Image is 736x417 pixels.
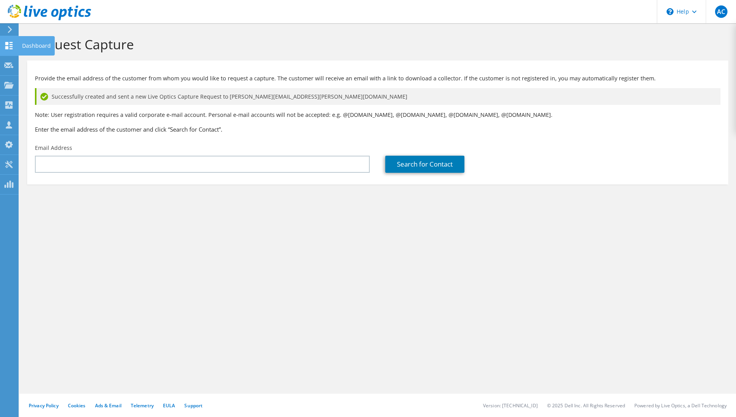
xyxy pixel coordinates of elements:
li: Version: [TECHNICAL_ID] [483,402,538,409]
span: Successfully created and sent a new Live Optics Capture Request to [PERSON_NAME][EMAIL_ADDRESS][P... [52,92,407,101]
a: Telemetry [131,402,154,409]
label: Email Address [35,144,72,152]
a: Cookies [68,402,86,409]
a: Ads & Email [95,402,121,409]
a: Search for Contact [385,156,464,173]
p: Note: User registration requires a valid corporate e-mail account. Personal e-mail accounts will ... [35,111,720,119]
a: Privacy Policy [29,402,59,409]
li: © 2025 Dell Inc. All Rights Reserved [547,402,625,409]
a: Support [184,402,203,409]
a: EULA [163,402,175,409]
p: Provide the email address of the customer from whom you would like to request a capture. The cust... [35,74,720,83]
h3: Enter the email address of the customer and click “Search for Contact”. [35,125,720,134]
svg: \n [667,8,674,15]
li: Powered by Live Optics, a Dell Technology [634,402,727,409]
div: Dashboard [18,36,55,56]
h1: Request Capture [31,36,720,52]
span: AC [715,5,727,18]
